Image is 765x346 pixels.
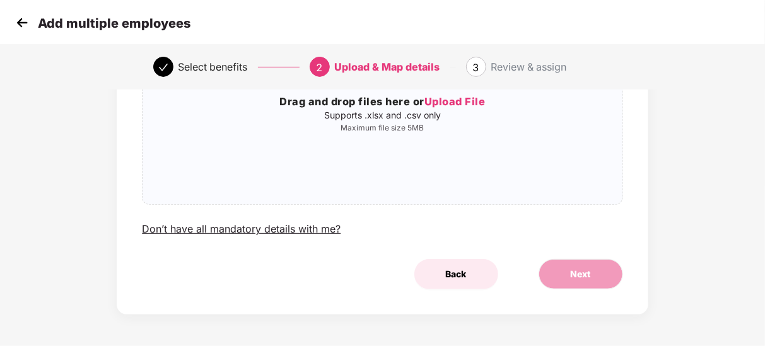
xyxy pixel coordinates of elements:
span: Back [446,267,467,281]
button: Next [539,259,623,289]
div: Don’t have all mandatory details with me? [142,222,341,236]
p: Supports .xlsx and .csv only [143,110,622,120]
div: Select benefits [178,57,248,77]
img: svg+xml;base64,PHN2ZyB4bWxucz0iaHR0cDovL3d3dy53My5vcmcvMjAwMC9zdmciIHdpZHRoPSIzMCIgaGVpZ2h0PSIzMC... [13,13,32,32]
button: Back [414,259,498,289]
p: Add multiple employees [38,16,190,31]
span: Drag and drop files here orUpload FileSupports .xlsx and .csv onlyMaximum file size 5MB [143,23,622,204]
div: Review & assign [491,57,567,77]
div: Upload & Map details [335,57,440,77]
span: 3 [473,61,479,74]
p: Maximum file size 5MB [143,123,622,133]
span: 2 [317,61,323,74]
h3: Drag and drop files here or [143,94,622,110]
span: check [158,62,168,72]
span: Upload File [424,95,486,108]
